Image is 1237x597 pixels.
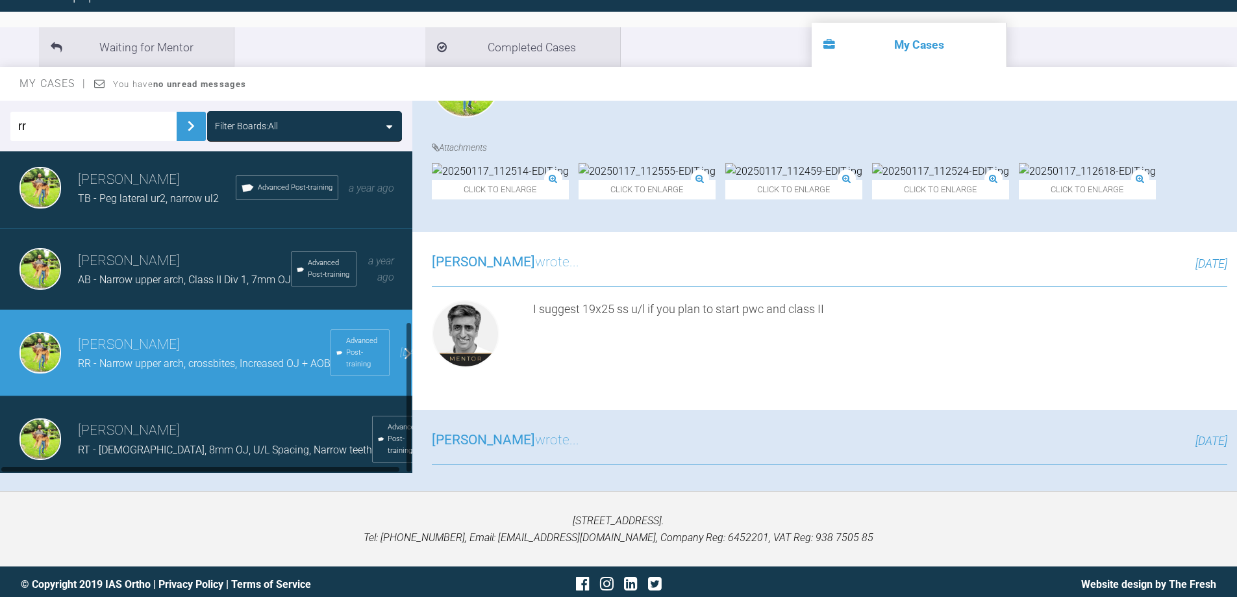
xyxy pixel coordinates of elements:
[533,300,1227,373] div: I suggest 19x25 ss u/l if you plan to start pwc and class II
[432,300,499,368] img: Asif Chatoo
[10,112,177,141] input: Enter Case ID or Title
[19,77,86,90] span: My Cases
[349,182,394,194] span: a year ago
[215,119,278,133] div: Filter Boards: All
[258,182,332,194] span: Advanced Post-training
[1195,434,1227,448] span: [DATE]
[308,257,351,281] span: Advanced Post-training
[432,140,1227,155] h4: Attachments
[725,180,862,200] span: Click to enlarge
[78,169,236,191] h3: [PERSON_NAME]
[1019,163,1156,180] img: 20250117_112618-EDIT.jpg
[78,273,291,286] span: AB - Narrow upper arch, Class II Div 1, 7mm OJ
[432,254,535,270] span: [PERSON_NAME]
[432,163,569,180] img: 20250117_112514-EDIT.jpg
[19,418,61,460] img: Dipak Parmar
[432,429,579,451] h3: wrote...
[158,578,223,591] a: Privacy Policy
[425,27,620,67] li: Completed Cases
[78,444,372,456] span: RT - [DEMOGRAPHIC_DATA], 8mm OJ, U/L Spacing, Narrow teeth
[812,23,1006,67] li: My Cases
[39,27,234,67] li: Waiting for Mentor
[19,332,61,374] img: Dipak Parmar
[1195,257,1227,270] span: [DATE]
[432,180,569,200] span: Click to enlarge
[113,79,246,89] span: You have
[21,513,1216,546] p: [STREET_ADDRESS]. Tel: [PHONE_NUMBER], Email: [EMAIL_ADDRESS][DOMAIN_NAME], Company Reg: 6452201,...
[872,163,1009,180] img: 20250117_112524-EDIT.jpg
[153,79,246,89] strong: no unread messages
[78,357,331,370] span: RR - Narrow upper arch, crossbites, Increased OJ + AOB
[78,192,219,205] span: TB - Peg lateral ur2, narrow ul2
[1081,578,1216,591] a: Website design by The Fresh
[579,163,716,180] img: 20250117_112555-EDIT.jpg
[78,334,331,356] h3: [PERSON_NAME]
[78,250,291,272] h3: [PERSON_NAME]
[400,346,429,359] span: [DATE]
[872,180,1009,200] span: Click to enlarge
[388,422,425,457] span: Advanced Post-training
[346,335,384,370] span: Advanced Post-training
[19,248,61,290] img: Dipak Parmar
[21,576,419,593] div: © Copyright 2019 IAS Ortho | |
[231,578,311,591] a: Terms of Service
[579,180,716,200] span: Click to enlarge
[368,255,394,284] span: a year ago
[1019,180,1156,200] span: Click to enlarge
[19,167,61,209] img: Dipak Parmar
[181,116,201,136] img: chevronRight.28bd32b0.svg
[78,420,372,442] h3: [PERSON_NAME]
[725,163,862,180] img: 20250117_112459-EDIT.jpg
[432,251,579,273] h3: wrote...
[432,432,535,448] span: [PERSON_NAME]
